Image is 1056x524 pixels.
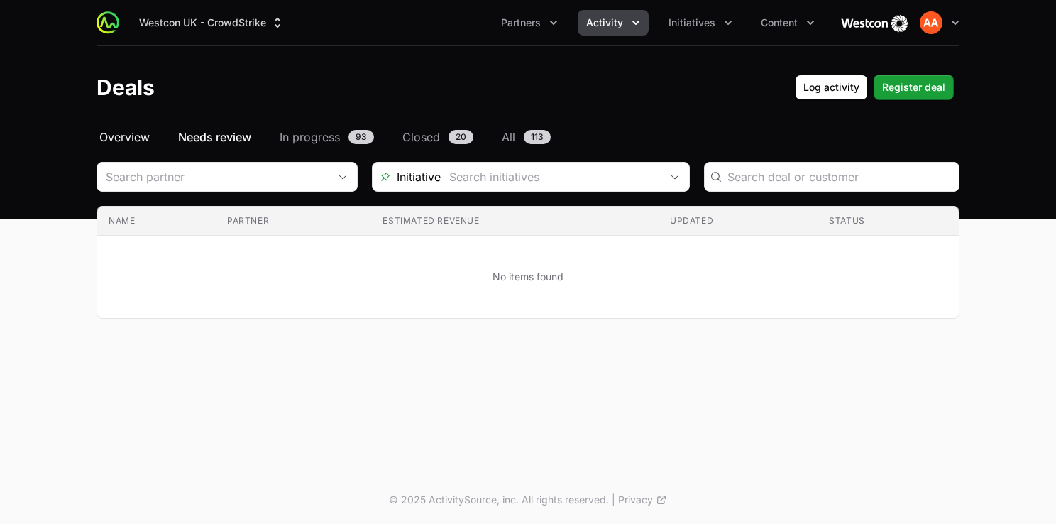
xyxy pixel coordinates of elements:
[502,129,515,146] span: All
[661,163,689,191] div: Open
[348,130,374,144] span: 93
[97,236,959,319] td: No items found
[400,129,476,146] a: Closed20
[761,16,798,30] span: Content
[727,168,950,185] input: Search deal or customer
[578,10,649,36] div: Activity menu
[493,10,566,36] div: Partners menu
[752,10,823,36] div: Content menu
[499,129,554,146] a: All113
[97,129,153,146] a: Overview
[818,207,959,236] th: Status
[882,79,945,96] span: Register deal
[660,10,741,36] button: Initiatives
[449,130,473,144] span: 20
[97,129,959,146] nav: Deals navigation
[795,75,868,100] button: Log activity
[99,129,150,146] span: Overview
[660,10,741,36] div: Initiatives menu
[131,10,293,36] div: Supplier switch menu
[329,163,357,191] div: Open
[795,75,954,100] div: Primary actions
[402,129,440,146] span: Closed
[277,129,377,146] a: In progress93
[840,9,908,37] img: Westcon UK
[280,129,340,146] span: In progress
[175,129,254,146] a: Needs review
[659,207,818,236] th: Updated
[586,16,623,30] span: Activity
[493,10,566,36] button: Partners
[501,16,541,30] span: Partners
[524,130,551,144] span: 113
[371,207,659,236] th: Estimated revenue
[389,493,609,507] p: © 2025 ActivitySource, inc. All rights reserved.
[131,10,293,36] button: Westcon UK - CrowdStrike
[97,11,119,34] img: ActivitySource
[669,16,715,30] span: Initiatives
[618,493,667,507] a: Privacy
[97,207,216,236] th: Name
[874,75,954,100] button: Register deal
[752,10,823,36] button: Content
[178,129,251,146] span: Needs review
[97,75,155,100] h1: Deals
[119,10,823,36] div: Main navigation
[216,207,371,236] th: Partner
[441,163,661,191] input: Search initiatives
[803,79,859,96] span: Log activity
[612,493,615,507] span: |
[578,10,649,36] button: Activity
[97,162,959,319] section: Deals Filters
[373,168,441,185] span: Initiative
[920,11,942,34] img: Aaron Abulhawa
[97,163,329,191] input: Search partner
